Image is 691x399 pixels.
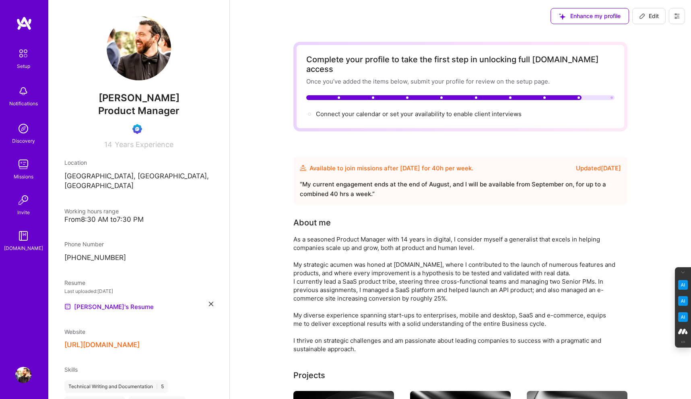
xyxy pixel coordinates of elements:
div: [DOMAIN_NAME] [4,244,43,252]
img: Invite [15,192,31,208]
img: Key Point Extractor icon [678,280,688,290]
div: From 8:30 AM to 7:30 PM [64,215,213,224]
button: [URL][DOMAIN_NAME] [64,341,140,349]
i: icon SuggestedTeams [559,13,565,20]
img: guide book [15,228,31,244]
img: Resume [64,303,71,310]
a: User Avatar [13,367,33,383]
span: Enhance my profile [559,12,621,20]
div: Updated [DATE] [576,164,621,173]
div: Notifications [9,99,38,108]
img: bell [15,83,31,99]
span: 40 [432,164,440,172]
span: Working hours range [64,208,119,215]
div: Location [64,158,213,167]
img: setup [15,45,32,62]
span: Skills [64,366,78,373]
button: Enhance my profile [551,8,629,24]
div: Technical Writing and Documentation 5 [64,380,168,393]
div: Complete your profile to take the first step in unlocking full [DOMAIN_NAME] access [306,55,615,74]
span: Connect your calendar or set your availability to enable client interviews [316,110,522,118]
img: Jargon Buster icon [678,312,688,322]
span: Resume [64,279,85,286]
p: [GEOGRAPHIC_DATA], [GEOGRAPHIC_DATA], [GEOGRAPHIC_DATA] [64,172,213,191]
p: [PHONE_NUMBER] [64,253,213,263]
a: [PERSON_NAME]'s Resume [64,302,154,311]
div: Discovery [12,137,35,145]
img: teamwork [15,156,31,172]
span: 14 [104,140,112,149]
img: User Avatar [15,367,31,383]
div: About me [293,217,331,229]
button: Edit [632,8,666,24]
img: logo [16,16,32,31]
span: [PERSON_NAME] [64,92,213,104]
img: User Avatar [107,16,171,80]
img: Email Tone Analyzer icon [678,296,688,306]
div: Setup [17,62,30,70]
div: As a seasoned Product Manager with 14 years in digital, I consider myself a generalist that excel... [293,235,615,353]
span: Years Experience [115,140,173,149]
div: Projects [293,369,325,381]
div: Available to join missions after [DATE] for h per week . [309,164,473,173]
div: “ My current engagement ends at the end of August, and I will be available from September on, for... [300,180,621,199]
img: Availability [300,165,306,171]
img: Evaluation Call Booked [132,124,142,134]
span: Product Manager [98,105,179,117]
span: Phone Number [64,241,104,248]
div: Missions [14,172,33,181]
span: Edit [639,12,659,20]
span: Website [64,328,85,335]
div: Last uploaded: [DATE] [64,287,213,295]
div: Once you’ve added the items below, submit your profile for review on the setup page. [306,77,615,86]
span: | [156,383,158,390]
div: Invite [17,208,30,217]
i: icon Close [209,302,213,306]
img: discovery [15,121,31,137]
